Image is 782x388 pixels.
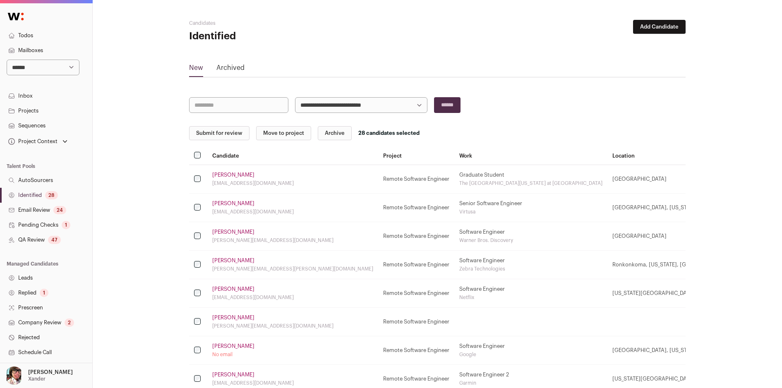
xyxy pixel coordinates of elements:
p: Xander [28,376,46,382]
p: [PERSON_NAME] [28,369,73,376]
button: Add Candidate [633,20,686,34]
div: [EMAIL_ADDRESS][DOMAIN_NAME] [212,180,373,187]
td: Software Engineer [454,251,607,279]
div: 1 [62,221,70,229]
div: [PERSON_NAME][EMAIL_ADDRESS][DOMAIN_NAME] [212,237,373,244]
div: Google [459,351,602,358]
div: 1 [40,289,48,297]
a: [PERSON_NAME] [212,286,254,292]
td: Remote Software Engineer [378,336,454,365]
td: Remote Software Engineer [378,251,454,279]
a: [PERSON_NAME] [212,172,254,178]
a: [PERSON_NAME] [212,371,254,378]
td: Graduate Student [454,165,607,194]
div: Zebra Technologies [459,266,602,272]
a: [PERSON_NAME] [212,229,254,235]
td: Software Engineer [454,336,607,365]
div: 47 [48,236,61,244]
a: [PERSON_NAME] [212,257,254,264]
th: Project [378,147,454,165]
td: Remote Software Engineer [378,279,454,308]
th: Candidate [207,147,378,165]
button: Open dropdown [3,366,74,385]
button: Open dropdown [7,136,69,147]
div: Garmin [459,380,602,386]
div: Netflix [459,294,602,301]
div: 24 [53,206,66,214]
td: Remote Software Engineer [378,222,454,251]
td: Remote Software Engineer [378,194,454,222]
a: New [189,63,203,76]
div: 28 candidates selected [358,130,420,137]
td: Senior Software Engineer [454,194,607,222]
img: 14759586-medium_jpg [5,366,23,385]
td: Software Engineer [454,279,607,308]
h1: Identified [189,30,355,43]
div: Virtusa [459,208,602,215]
div: 2 [65,319,74,327]
td: Remote Software Engineer [378,308,454,336]
button: Submit for review [189,126,249,140]
a: [PERSON_NAME] [212,200,254,207]
td: Remote Software Engineer [378,165,454,194]
div: [EMAIL_ADDRESS][DOMAIN_NAME] [212,208,373,215]
td: Software Engineer [454,222,607,251]
div: The [GEOGRAPHIC_DATA][US_STATE] at [GEOGRAPHIC_DATA] [459,180,602,187]
button: Move to project [256,126,311,140]
div: [PERSON_NAME][EMAIL_ADDRESS][PERSON_NAME][DOMAIN_NAME] [212,266,373,272]
h2: Candidates [189,20,355,26]
div: Project Context [7,138,58,145]
th: Work [454,147,607,165]
div: 28 [45,191,58,199]
img: Wellfound [3,8,28,25]
div: [EMAIL_ADDRESS][DOMAIN_NAME] [212,294,373,301]
button: Archive [318,126,352,140]
div: Warner Bros. Discovery [459,237,602,244]
a: Archived [216,63,245,76]
div: No email [212,351,373,358]
div: [EMAIL_ADDRESS][DOMAIN_NAME] [212,380,373,386]
a: [PERSON_NAME] [212,343,254,350]
a: [PERSON_NAME] [212,314,254,321]
div: [PERSON_NAME][EMAIL_ADDRESS][DOMAIN_NAME] [212,323,373,329]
